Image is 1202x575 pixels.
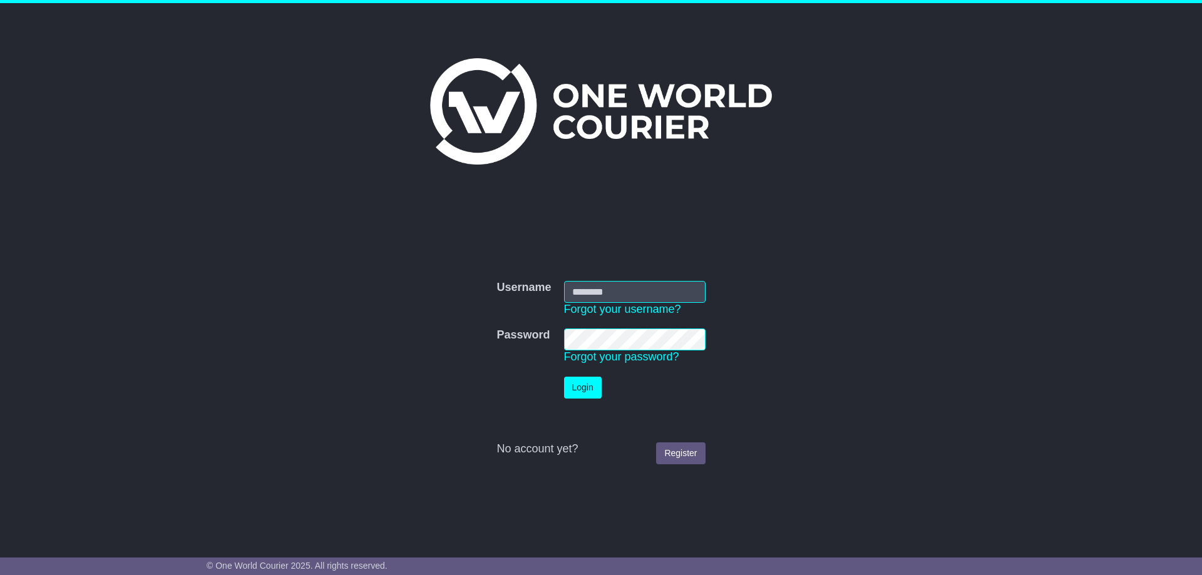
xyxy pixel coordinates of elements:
label: Password [496,328,550,342]
span: © One World Courier 2025. All rights reserved. [207,561,388,571]
button: Login [564,377,602,399]
div: No account yet? [496,442,705,456]
a: Forgot your password? [564,350,679,363]
label: Username [496,281,551,295]
img: One World [430,58,772,165]
a: Register [656,442,705,464]
a: Forgot your username? [564,303,681,315]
